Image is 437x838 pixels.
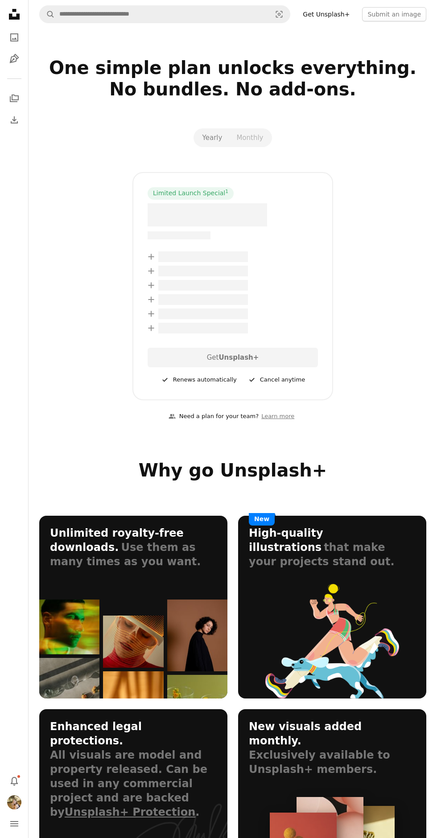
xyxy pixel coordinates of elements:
span: – –––– –––– ––– ––– –––– –––– [158,266,248,276]
button: Notifications [5,772,23,790]
a: Learn more [259,409,297,424]
span: – –––– –––– ––– ––– –––– –––– [158,251,248,262]
a: Download History [5,111,23,129]
strong: Unsplash+ [218,353,259,361]
div: Limited Launch Special [148,187,234,200]
span: – –––– ––––. [148,203,267,226]
img: bento_img-06.jpg [167,675,227,756]
span: that make your projects stand out. [249,541,395,568]
h2: One simple plan unlocks everything. No bundles. No add-ons. [39,57,426,121]
a: 1 [223,189,230,198]
h3: Unlimited royalty-free downloads. [50,527,184,554]
span: – –––– –––– ––– ––– –––– –––– [158,323,248,333]
sup: 1 [225,189,228,194]
a: Home — Unsplash [5,5,23,25]
a: Collections [5,90,23,107]
button: Yearly [195,130,230,145]
a: Get Unsplash+ [297,7,355,21]
a: Illustrations [5,50,23,68]
div: Renews automatically [161,374,237,385]
img: bento_img-02.jpg [39,658,99,756]
button: Visual search [268,6,290,23]
h3: Enhanced legal protections. [50,720,217,748]
div: Need a plan for your team? [169,412,259,421]
button: Search Unsplash [40,6,55,23]
h2: Why go Unsplash+ [39,460,426,481]
img: Avatar of user Sophia [7,795,21,809]
a: Unsplash+ Protection [65,806,195,818]
span: – –––– –––– ––– ––– –––– –––– [158,280,248,291]
span: Exclusively available to Unsplash+ members. [249,749,390,776]
a: Photos [5,29,23,46]
img: bento_img-03.jpg [103,616,163,668]
span: Use them as many times as you want. [50,541,201,568]
span: All visuals are model and property released. Can be used in any commercial project and are backed... [50,749,207,818]
button: Menu [5,815,23,833]
button: Profile [5,793,23,811]
span: – –––– –––– ––– ––– –––– –––– [158,294,248,305]
div: Get [148,348,318,367]
div: Cancel anytime [247,374,305,385]
span: – –––– –––– ––– ––– –––– –––– [158,308,248,319]
h3: New visuals added monthly. [249,720,416,748]
button: Monthly [229,130,270,145]
span: –– –––– –––– –––– –– [148,231,210,239]
h3: High-quality illustrations [249,527,323,554]
img: bento_img-05.jpg [167,600,227,672]
span: New [249,513,275,526]
form: Find visuals sitewide [39,5,290,23]
img: bento_img-04.jpg [103,671,163,757]
img: bento_img-01.jpg [39,600,99,655]
button: Submit an image [362,7,426,21]
img: bento_img-illustration.png [265,584,399,698]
